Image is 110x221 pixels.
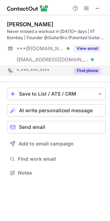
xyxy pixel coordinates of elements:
[74,67,101,74] button: Reveal Button
[18,170,103,176] span: Notes
[19,91,94,97] div: Save to List / ATS / CRM
[7,154,106,164] button: Find work email
[7,21,53,28] div: [PERSON_NAME]
[19,124,45,130] span: Send email
[19,141,74,147] span: Add to email campaign
[7,168,106,178] button: Notes
[7,28,106,41] div: Never missed a workout in [DATE]+ days | IIT Bombay | Founder @GuitarBro (Patented Guitar Learnin...
[7,138,106,150] button: Add to email campaign
[74,45,101,52] button: Reveal Button
[19,108,93,113] span: AI write personalized message
[7,4,48,12] img: ContactOut v5.3.10
[17,56,89,63] span: [EMAIL_ADDRESS][DOMAIN_NAME]
[17,45,64,52] span: ***@[DOMAIN_NAME]
[7,104,106,117] button: AI write personalized message
[7,121,106,133] button: Send email
[7,88,106,100] button: save-profile-one-click
[18,156,103,162] span: Find work email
